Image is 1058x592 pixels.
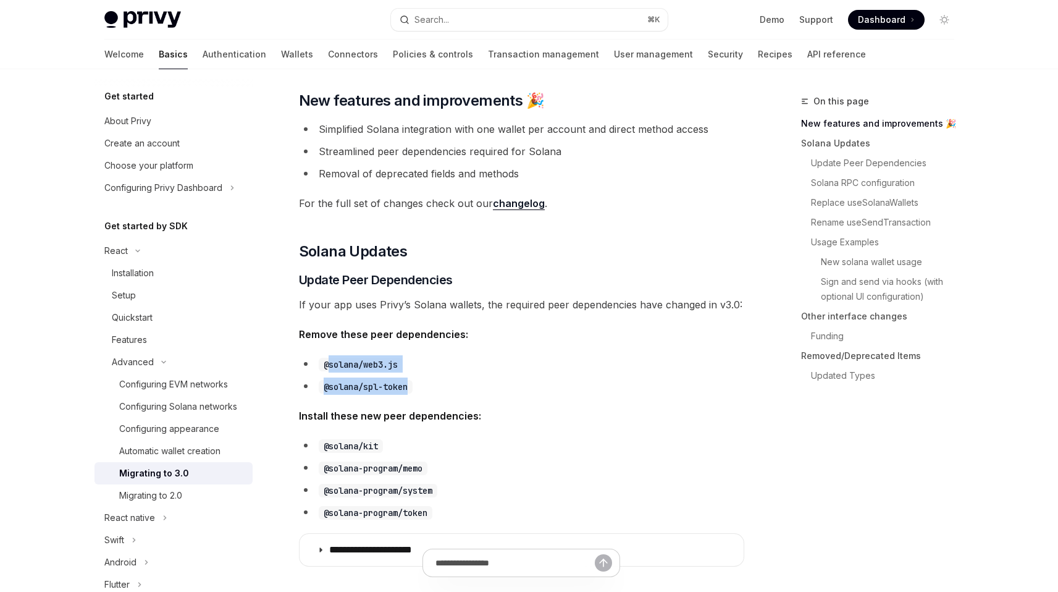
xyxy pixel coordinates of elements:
button: Toggle dark mode [934,10,954,30]
a: Updated Types [801,366,964,386]
a: Automatic wallet creation [94,440,253,462]
button: Toggle Android section [94,551,253,573]
span: For the full set of changes check out our . [299,195,744,212]
div: Configuring EVM networks [119,377,228,392]
a: About Privy [94,110,253,132]
div: Quickstart [112,310,153,325]
div: Migrating to 2.0 [119,488,182,503]
button: Toggle Configuring Privy Dashboard section [94,177,253,199]
a: Rename useSendTransaction [801,213,964,232]
div: Installation [112,266,154,281]
a: New features and improvements 🎉 [801,114,964,133]
div: Features [112,332,147,347]
button: Toggle Swift section [94,529,253,551]
a: Replace useSolanaWallets [801,193,964,213]
h5: Get started [104,89,154,104]
code: @solana-program/token [319,506,432,520]
div: Setup [112,288,136,303]
a: Welcome [104,40,144,69]
button: Open search [391,9,668,31]
a: Quickstart [94,307,253,329]
div: Configuring appearance [119,421,219,436]
a: Funding [801,326,964,346]
button: Toggle Advanced section [94,351,253,373]
a: Setup [94,284,253,307]
a: Features [94,329,253,351]
strong: Install these new peer dependencies: [299,410,481,422]
span: Solana Updates [299,242,408,261]
a: Removed/Deprecated Items [801,346,964,366]
code: @solana/kit [319,439,383,453]
input: Ask a question... [435,549,595,577]
a: Demo [760,14,784,26]
a: Create an account [94,132,253,154]
li: Streamlined peer dependencies required for Solana [299,143,744,160]
a: Solana RPC configuration [801,173,964,193]
a: Installation [94,262,253,284]
span: Update Peer Dependencies [299,271,453,289]
a: Sign and send via hooks (with optional UI configuration) [801,272,964,307]
a: Solana Updates [801,133,964,153]
span: If your app uses Privy’s Solana wallets, the required peer dependencies have changed in v3.0: [299,296,744,313]
a: Choose your platform [94,154,253,177]
a: Support [799,14,833,26]
h5: Get started by SDK [104,219,188,234]
a: API reference [807,40,866,69]
li: Removal of deprecated fields and methods [299,165,744,182]
a: Configuring EVM networks [94,373,253,395]
a: Configuring appearance [94,418,253,440]
strong: Remove these peer dependencies: [299,328,468,340]
span: New features and improvements 🎉 [299,91,544,111]
span: Dashboard [858,14,905,26]
code: @solana-program/memo [319,462,427,475]
div: Advanced [112,355,154,370]
button: Send message [595,554,612,572]
a: Policies & controls [393,40,473,69]
a: changelog [493,197,545,210]
code: @solana-program/system [319,484,437,497]
a: User management [614,40,693,69]
code: @solana/spl-token [319,380,413,394]
div: Create an account [104,136,180,151]
a: Connectors [328,40,378,69]
div: React native [104,510,155,525]
a: Transaction management [488,40,599,69]
a: Security [708,40,743,69]
div: React [104,243,128,258]
span: ⌘ K [647,15,660,25]
a: Usage Examples [801,232,964,252]
a: Authentication [203,40,266,69]
a: Wallets [281,40,313,69]
a: Dashboard [848,10,925,30]
div: About Privy [104,114,151,129]
a: Configuring Solana networks [94,395,253,418]
a: Other interface changes [801,307,964,326]
a: Migrating to 3.0 [94,462,253,484]
button: Toggle React native section [94,507,253,529]
a: Recipes [758,40,792,69]
img: light logo [104,11,181,28]
a: Update Peer Dependencies [801,153,964,173]
div: Android [104,555,136,570]
li: Simplified Solana integration with one wallet per account and direct method access [299,121,744,138]
div: Swift [104,533,124,548]
div: Automatic wallet creation [119,444,220,459]
button: Toggle React section [94,240,253,262]
code: @solana/web3.js [319,358,403,371]
div: Migrating to 3.0 [119,466,189,481]
div: Configuring Solana networks [119,399,237,414]
div: Choose your platform [104,158,193,173]
div: Flutter [104,577,130,592]
div: Configuring Privy Dashboard [104,180,222,195]
a: Basics [159,40,188,69]
span: On this page [813,94,869,109]
a: New solana wallet usage [801,252,964,272]
div: Search... [414,12,449,27]
a: Migrating to 2.0 [94,484,253,507]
